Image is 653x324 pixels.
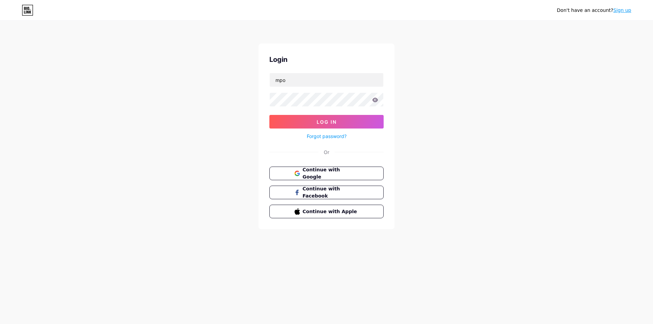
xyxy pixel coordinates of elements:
[324,149,329,156] div: Or
[317,119,337,125] span: Log In
[303,208,359,215] span: Continue with Apple
[269,186,384,199] button: Continue with Facebook
[270,73,383,87] input: Username
[269,205,384,218] button: Continue with Apple
[613,7,631,13] a: Sign up
[303,185,359,200] span: Continue with Facebook
[269,167,384,180] button: Continue with Google
[307,133,347,140] a: Forgot password?
[269,54,384,65] div: Login
[303,166,359,181] span: Continue with Google
[557,7,631,14] div: Don't have an account?
[269,115,384,129] button: Log In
